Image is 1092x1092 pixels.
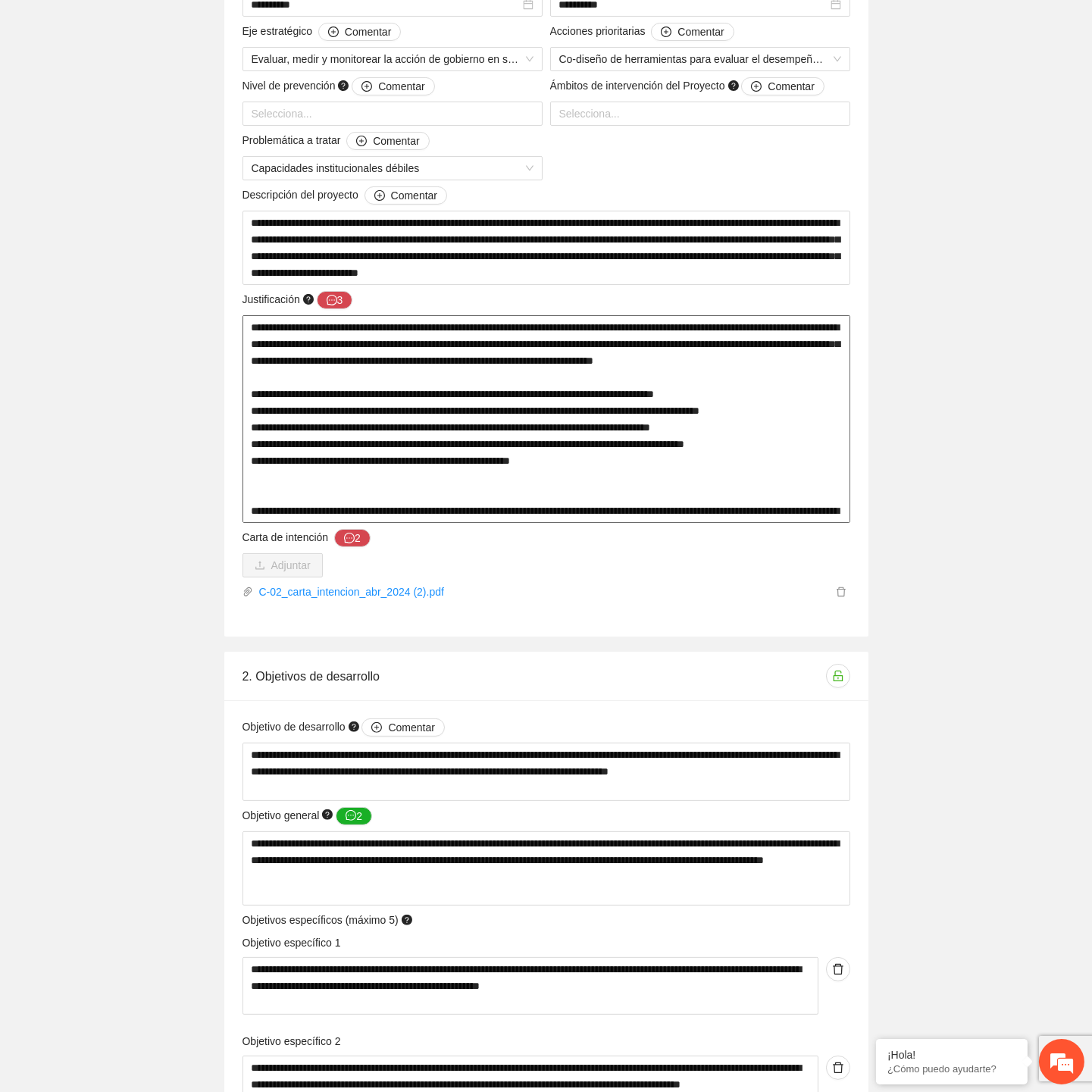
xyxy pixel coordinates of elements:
span: plus-circle [751,81,762,93]
span: Justificación [242,291,353,309]
span: plus-circle [361,81,372,93]
span: Objetivo general [242,807,373,825]
div: Chatee con nosotros ahora [79,77,255,97]
span: Co-diseño de herramientas para evaluar el desempeño de la autoridad orientada a resultados [559,48,841,70]
span: unlock [827,670,850,682]
span: delete [827,963,850,975]
span: uploadAdjuntar [242,559,323,571]
span: Comentar [378,78,424,95]
label: Objetivo específico 2 [242,1033,341,1050]
button: Descripción del proyecto [365,186,447,205]
textarea: Escriba su mensaje y pulse “Intro” [8,414,289,467]
button: delete [832,584,850,600]
span: message [346,810,356,822]
span: message [327,295,337,307]
span: message [344,533,355,545]
span: Problemática a tratar [242,132,430,150]
span: Eje estratégico [242,23,402,41]
span: Capacidades institucionales débiles [252,157,533,180]
span: Comentar [677,23,724,40]
span: Estamos en línea. [88,202,209,355]
span: Evaluar, medir y monitorear la acción de gobierno en seguridad y justicia [252,48,533,70]
span: paper-clip [242,587,253,597]
span: Comentar [345,23,391,40]
span: Comentar [373,133,419,149]
span: question-circle [349,721,359,732]
span: Carta de intención [242,529,371,547]
button: Ámbitos de intervención del Proyecto question-circle [741,77,824,95]
button: Objetivo de desarrollo question-circle [361,718,444,737]
button: Justificación question-circle [317,291,353,309]
button: Carta de intención [334,529,371,547]
button: Nivel de prevención question-circle [352,77,434,95]
span: Acciones prioritarias [550,23,734,41]
button: Acciones prioritarias [651,23,734,41]
span: question-circle [338,80,349,91]
span: Comentar [768,78,814,95]
button: unlock [826,664,850,688]
span: Nivel de prevención [242,77,435,95]
span: Descripción del proyecto [242,186,448,205]
div: Minimizar ventana de chat en vivo [249,8,285,44]
span: plus-circle [371,722,382,734]
span: question-circle [728,80,739,91]
button: Eje estratégico [318,23,401,41]
span: Comentar [391,187,437,204]
button: delete [826,957,850,981]
span: Comentar [388,719,434,736]
div: 2. Objetivos de desarrollo [242,655,824,698]
span: question-circle [322,809,333,820]
span: Ámbitos de intervención del Proyecto [550,77,824,95]
button: Objetivo general question-circle [336,807,372,825]
span: Objetivo de desarrollo [242,718,445,737]
span: plus-circle [356,136,367,148]
label: Objetivo específico 1 [242,934,341,951]
div: ¡Hola! [887,1049,1016,1061]
button: delete [826,1056,850,1080]
button: Problemática a tratar [346,132,429,150]
span: delete [833,587,850,597]
button: uploadAdjuntar [242,553,323,577]
p: ¿Cómo puedo ayudarte? [887,1063,1016,1075]
span: Objetivos específicos (máximo 5) [242,912,415,928]
a: C-02_carta_intencion_abr_2024 (2).pdf [253,584,832,600]
span: plus-circle [374,190,385,202]
span: plus-circle [661,27,671,39]
span: plus-circle [328,27,339,39]
span: delete [827,1062,850,1074]
span: question-circle [303,294,314,305]
span: question-circle [402,915,412,925]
